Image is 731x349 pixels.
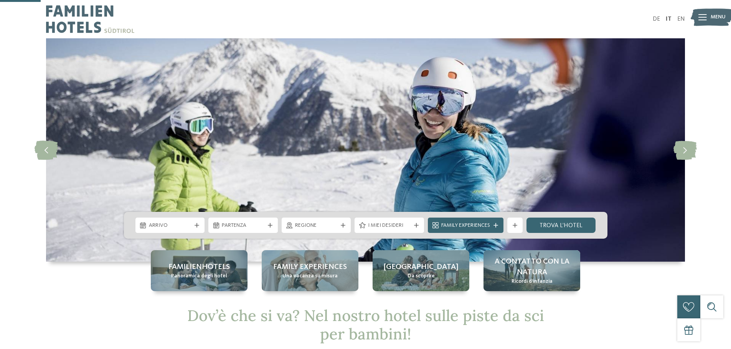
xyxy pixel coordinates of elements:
span: I miei desideri [368,222,411,229]
span: Una vacanza su misura [282,272,338,280]
span: [GEOGRAPHIC_DATA] [384,262,459,272]
span: Partenza [222,222,264,229]
a: EN [677,16,685,22]
span: Da scoprire [408,272,435,280]
a: Hotel sulle piste da sci per bambini: divertimento senza confini Familienhotels Panoramica degli ... [151,250,248,291]
a: DE [653,16,660,22]
a: Hotel sulle piste da sci per bambini: divertimento senza confini [GEOGRAPHIC_DATA] Da scoprire [373,250,469,291]
span: Panoramica degli hotel [171,272,227,280]
span: A contatto con la natura [491,256,573,278]
span: Family experiences [273,262,347,272]
span: Regione [295,222,338,229]
span: Family Experiences [441,222,490,229]
a: trova l’hotel [526,218,596,233]
span: Ricordi d’infanzia [512,278,553,285]
a: IT [666,16,672,22]
img: Hotel sulle piste da sci per bambini: divertimento senza confini [46,38,685,262]
a: Hotel sulle piste da sci per bambini: divertimento senza confini A contatto con la natura Ricordi... [483,250,580,291]
span: Menu [711,13,726,21]
a: Hotel sulle piste da sci per bambini: divertimento senza confini Family experiences Una vacanza s... [262,250,358,291]
span: Familienhotels [168,262,230,272]
span: Arrivo [149,222,191,229]
span: Dov’è che si va? Nel nostro hotel sulle piste da sci per bambini! [187,306,544,344]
